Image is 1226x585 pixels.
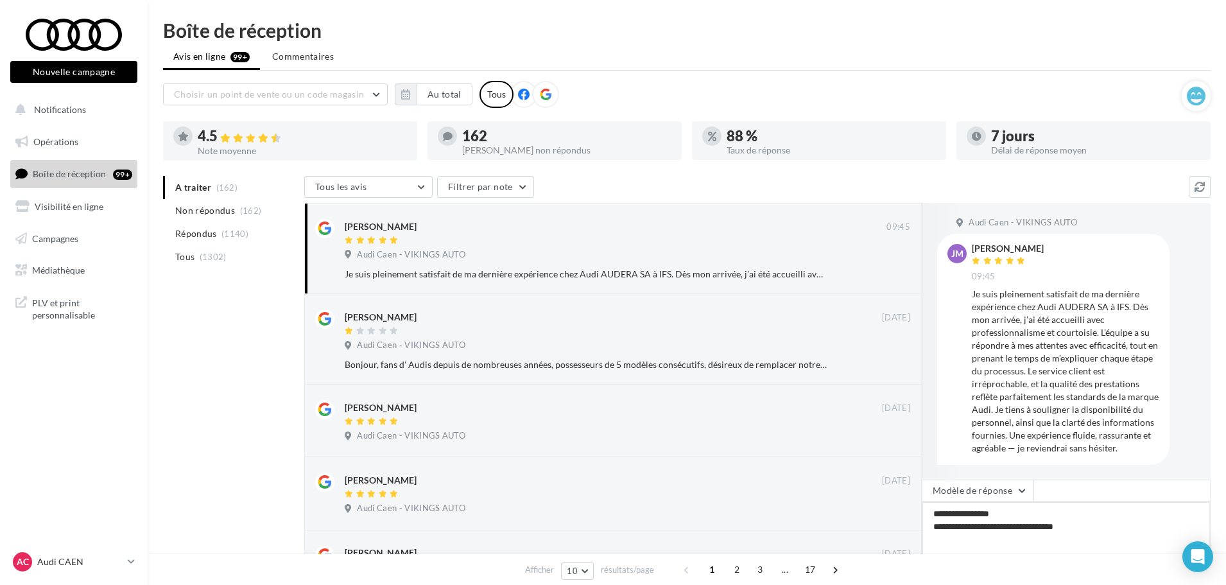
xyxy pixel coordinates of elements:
[175,204,235,217] span: Non répondus
[10,61,137,83] button: Nouvelle campagne
[357,503,465,514] span: Audi Caen - VIKINGS AUTO
[882,475,910,487] span: [DATE]
[345,311,417,324] div: [PERSON_NAME]
[991,146,1200,155] div: Délai de réponse moyen
[163,21,1211,40] div: Boîte de réception
[175,250,194,263] span: Tous
[561,562,594,580] button: 10
[702,559,722,580] span: 1
[951,247,963,260] span: JM
[304,176,433,198] button: Tous les avis
[174,89,364,100] span: Choisir un point de vente ou un code magasin
[17,555,29,568] span: AC
[35,201,103,212] span: Visibilité en ligne
[163,83,388,105] button: Choisir un point de vente ou un code magasin
[113,170,132,180] div: 99+
[345,268,827,281] div: Je suis pleinement satisfait de ma dernière expérience chez Audi AUDERA SA à IFS. Dès mon arrivée...
[175,227,217,240] span: Répondus
[882,548,910,560] span: [DATE]
[315,181,367,192] span: Tous les avis
[750,559,770,580] span: 3
[345,474,417,487] div: [PERSON_NAME]
[567,566,578,576] span: 10
[462,146,671,155] div: [PERSON_NAME] non répondus
[601,564,654,576] span: résultats/page
[357,340,465,351] span: Audi Caen - VIKINGS AUTO
[727,129,936,143] div: 88 %
[8,160,140,188] a: Boîte de réception99+
[462,129,671,143] div: 162
[345,546,417,559] div: [PERSON_NAME]
[272,50,334,63] span: Commentaires
[886,222,910,233] span: 09:45
[969,217,1077,229] span: Audi Caen - VIKINGS AUTO
[198,129,407,144] div: 4.5
[10,550,137,574] a: AC Audi CAEN
[972,244,1044,253] div: [PERSON_NAME]
[357,249,465,261] span: Audi Caen - VIKINGS AUTO
[882,403,910,414] span: [DATE]
[972,271,996,283] span: 09:45
[34,104,86,115] span: Notifications
[727,559,747,580] span: 2
[221,229,248,239] span: (1140)
[525,564,554,576] span: Afficher
[972,288,1159,455] div: Je suis pleinement satisfait de ma dernière expérience chez Audi AUDERA SA à IFS. Dès mon arrivée...
[198,146,407,155] div: Note moyenne
[32,265,85,275] span: Médiathèque
[32,294,132,322] span: PLV et print personnalisable
[33,136,78,147] span: Opérations
[1182,541,1213,572] div: Open Intercom Messenger
[8,193,140,220] a: Visibilité en ligne
[727,146,936,155] div: Taux de réponse
[345,401,417,414] div: [PERSON_NAME]
[395,83,472,105] button: Au total
[8,96,135,123] button: Notifications
[8,225,140,252] a: Campagnes
[8,128,140,155] a: Opérations
[32,232,78,243] span: Campagnes
[8,257,140,284] a: Médiathèque
[357,430,465,442] span: Audi Caen - VIKINGS AUTO
[345,220,417,233] div: [PERSON_NAME]
[37,555,123,568] p: Audi CAEN
[775,559,795,580] span: ...
[437,176,534,198] button: Filtrer par note
[240,205,262,216] span: (162)
[991,129,1200,143] div: 7 jours
[882,312,910,324] span: [DATE]
[200,252,227,262] span: (1302)
[8,289,140,327] a: PLV et print personnalisable
[800,559,821,580] span: 17
[345,358,827,371] div: Bonjour, fans d' Audis depuis de nombreuses années, possesseurs de 5 modèles consécutifs, désireu...
[417,83,472,105] button: Au total
[479,81,514,108] div: Tous
[33,168,106,179] span: Boîte de réception
[922,480,1033,502] button: Modèle de réponse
